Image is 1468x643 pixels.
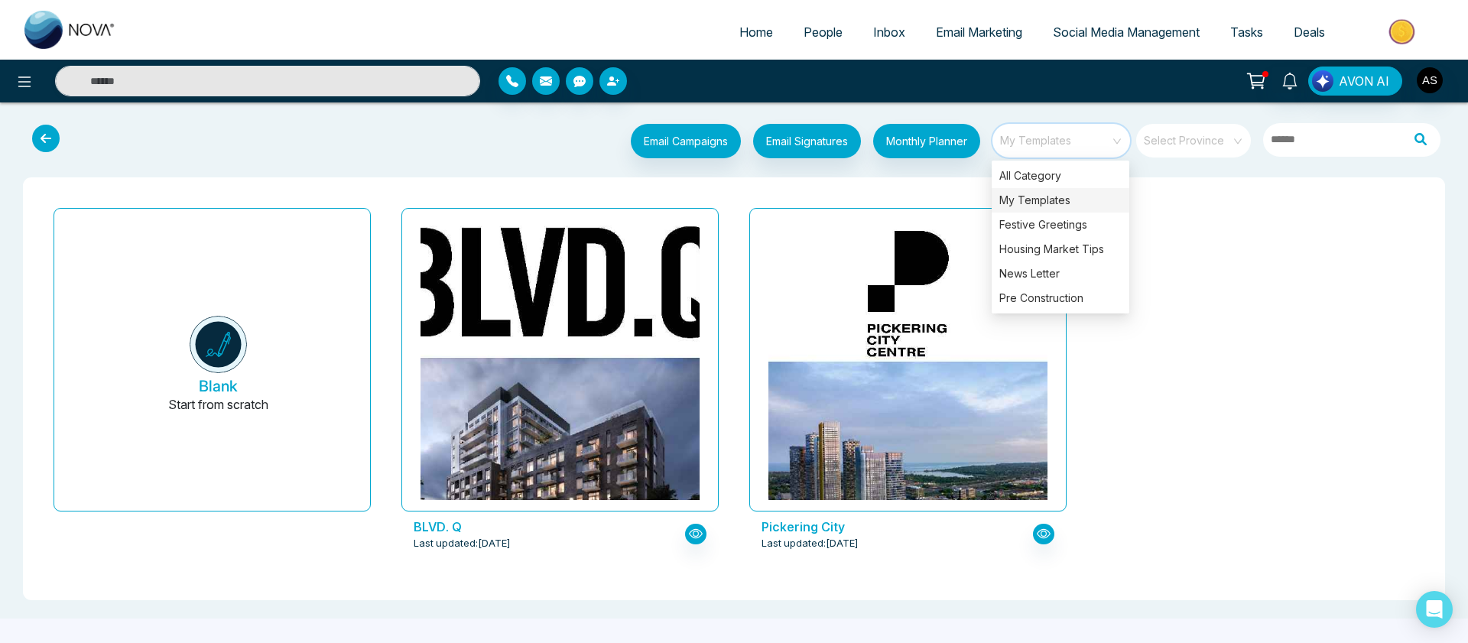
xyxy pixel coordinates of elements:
a: Home [724,18,788,47]
div: Pre Construction [992,286,1129,310]
span: Email Marketing [936,24,1022,40]
a: Email Signatures [741,124,861,162]
div: Festive Greetings [992,213,1129,237]
span: Home [739,24,773,40]
span: AVON AI [1339,72,1389,90]
span: My Templates [1000,129,1125,152]
img: User Avatar [1417,67,1443,93]
a: Email Marketing [921,18,1038,47]
div: My Templates [992,188,1129,213]
a: Monthly Planner [861,124,980,162]
button: Email Campaigns [631,124,741,158]
img: Lead Flow [1312,70,1333,92]
a: People [788,18,858,47]
span: Last updated: [DATE] [414,536,511,551]
div: All Category [992,164,1129,188]
span: Tasks [1230,24,1263,40]
a: Inbox [858,18,921,47]
a: Deals [1278,18,1340,47]
img: Market-place.gif [1348,15,1459,49]
div: News Letter [992,261,1129,286]
span: Deals [1294,24,1325,40]
div: Open Intercom Messenger [1416,591,1453,628]
span: Social Media Management [1053,24,1200,40]
span: Last updated: [DATE] [762,536,859,551]
span: Inbox [873,24,905,40]
div: Housing Market Tips [992,237,1129,261]
p: Pickering City [762,518,1025,536]
p: Start from scratch [168,395,268,432]
img: Nova CRM Logo [24,11,116,49]
h5: Blank [199,377,238,395]
button: AVON AI [1308,67,1402,96]
span: People [804,24,843,40]
a: Tasks [1215,18,1278,47]
button: Email Signatures [753,124,861,158]
p: BLVD. Q [414,518,677,536]
a: Social Media Management [1038,18,1215,47]
a: Email Campaigns [619,132,741,148]
button: BlankStart from scratch [79,221,358,511]
img: novacrm [190,316,247,373]
button: Monthly Planner [873,124,980,158]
